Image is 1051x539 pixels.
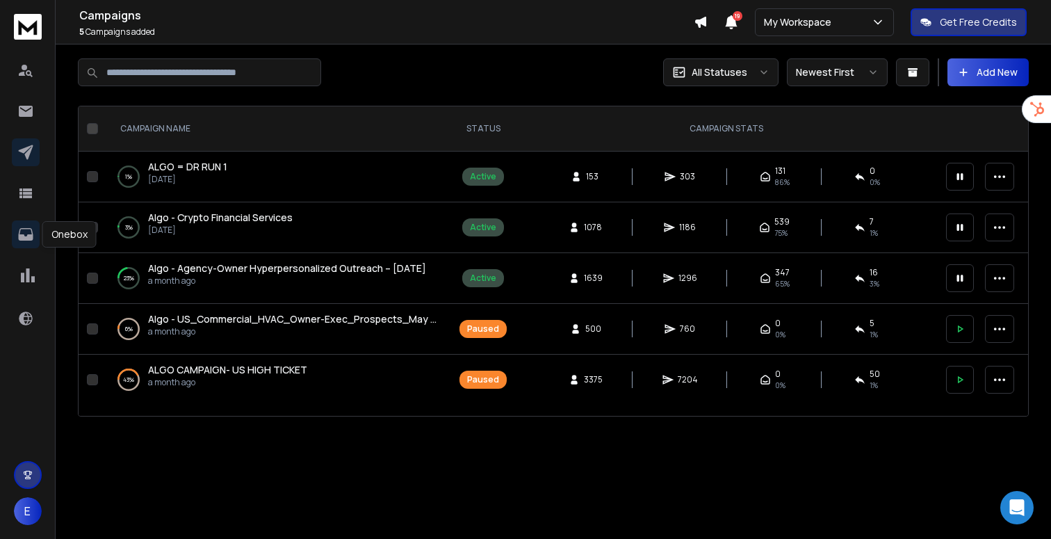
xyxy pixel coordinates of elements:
[775,166,785,177] span: 131
[42,221,97,248] div: Onebox
[870,216,874,227] span: 7
[584,273,603,284] span: 1639
[125,220,133,234] p: 3 %
[940,15,1017,29] p: Get Free Credits
[148,160,227,173] span: ALGO = DR RUN 1
[14,497,42,525] button: E
[148,211,293,225] a: Algo - Crypto Financial Services
[775,380,785,391] span: 0%
[148,377,307,388] p: a month ago
[680,323,695,335] span: 760
[870,369,880,380] span: 50
[104,355,451,405] td: 43%ALGO CAMPAIGN- US HIGH TICKETa month ago
[764,15,837,29] p: My Workspace
[775,329,785,340] span: 0%
[104,202,451,253] td: 3%Algo - Crypto Financial Services[DATE]
[775,267,790,278] span: 347
[148,275,426,287] p: a month ago
[14,14,42,40] img: logo
[584,374,603,385] span: 3375
[148,174,227,185] p: [DATE]
[79,7,694,24] h1: Campaigns
[451,106,515,152] th: STATUS
[947,58,1029,86] button: Add New
[470,171,496,182] div: Active
[148,326,437,337] p: a month ago
[125,170,132,184] p: 1 %
[124,271,134,285] p: 23 %
[79,26,694,38] p: Campaigns added
[79,26,84,38] span: 5
[125,322,133,336] p: 6 %
[679,222,696,233] span: 1186
[870,267,878,278] span: 16
[870,177,880,188] span: 0 %
[148,225,293,236] p: [DATE]
[584,222,602,233] span: 1078
[104,152,451,202] td: 1%ALGO = DR RUN 1[DATE]
[870,227,878,239] span: 1 %
[148,262,426,275] a: Algo - Agency-Owner Hyperpersonalized Outreach – [DATE]
[123,373,134,387] p: 43 %
[467,323,499,335] div: Paused
[774,216,790,227] span: 539
[586,171,600,182] span: 153
[470,222,496,233] div: Active
[775,177,790,188] span: 86 %
[470,273,496,284] div: Active
[775,278,790,289] span: 65 %
[585,323,601,335] span: 500
[104,253,451,304] td: 23%Algo - Agency-Owner Hyperpersonalized Outreach – [DATE]a month ago
[515,106,938,152] th: CAMPAIGN STATS
[733,11,742,21] span: 19
[148,160,227,174] a: ALGO = DR RUN 1
[787,58,888,86] button: Newest First
[775,369,781,380] span: 0
[870,380,878,391] span: 1 %
[774,227,788,239] span: 75 %
[870,278,879,289] span: 3 %
[775,318,781,329] span: 0
[148,312,437,326] a: Algo - US_Commercial_HVAC_Owner-Exec_Prospects_May 2025
[1000,491,1034,524] div: Open Intercom Messenger
[148,312,453,325] span: Algo - US_Commercial_HVAC_Owner-Exec_Prospects_May 2025
[678,273,697,284] span: 1296
[680,171,695,182] span: 303
[911,8,1027,36] button: Get Free Credits
[870,318,874,329] span: 5
[148,363,307,377] a: ALGO CAMPAIGN- US HIGH TICKET
[692,65,747,79] p: All Statuses
[678,374,698,385] span: 7204
[870,166,875,177] span: 0
[870,329,878,340] span: 1 %
[148,363,307,376] span: ALGO CAMPAIGN- US HIGH TICKET
[104,106,451,152] th: CAMPAIGN NAME
[104,304,451,355] td: 6%Algo - US_Commercial_HVAC_Owner-Exec_Prospects_May 2025a month ago
[467,374,499,385] div: Paused
[148,211,293,224] span: Algo - Crypto Financial Services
